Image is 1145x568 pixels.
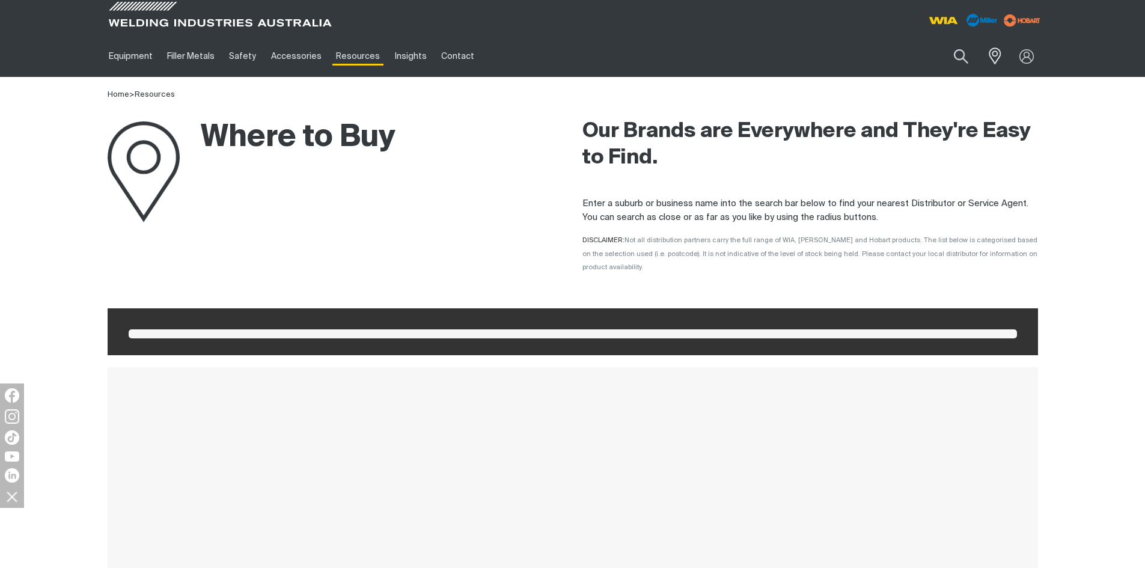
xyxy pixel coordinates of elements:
h2: Our Brands are Everywhere and They're Easy to Find. [582,118,1038,171]
input: Product name or item number... [925,42,981,70]
a: Contact [434,35,481,77]
img: miller [1000,11,1044,29]
p: Enter a suburb or business name into the search bar below to find your nearest Distributor or Ser... [582,197,1038,224]
img: Facebook [5,388,19,403]
a: Accessories [264,35,329,77]
button: Search products [941,42,982,70]
img: LinkedIn [5,468,19,483]
img: Instagram [5,409,19,424]
img: YouTube [5,451,19,462]
a: Insights [387,35,433,77]
a: Filler Metals [160,35,222,77]
a: Equipment [102,35,160,77]
span: > [129,91,135,99]
nav: Main [102,35,808,77]
a: Resources [135,91,175,99]
span: DISCLAIMER: [582,237,1037,270]
img: TikTok [5,430,19,445]
img: hide socials [2,486,22,507]
a: Safety [222,35,263,77]
a: Home [108,91,129,99]
h1: Where to Buy [108,118,395,157]
a: Resources [329,35,387,77]
span: Not all distribution partners carry the full range of WIA, [PERSON_NAME] and Hobart products. The... [582,237,1037,270]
